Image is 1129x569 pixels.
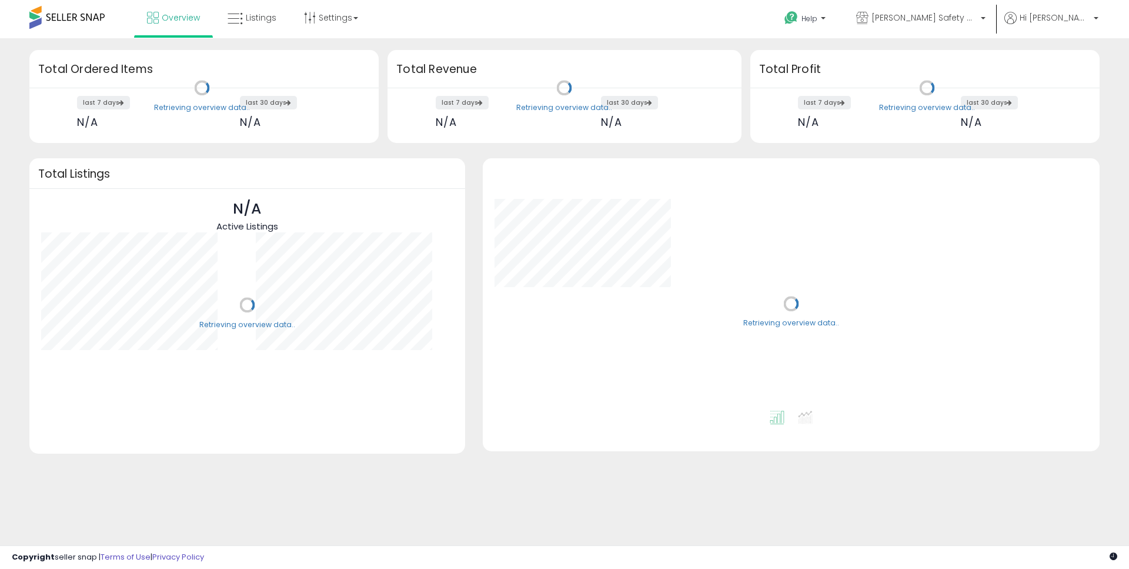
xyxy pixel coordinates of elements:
span: Overview [162,12,200,24]
div: Retrieving overview data.. [199,320,295,330]
span: Hi [PERSON_NAME] [1020,12,1090,24]
span: Help [801,14,817,24]
span: Listings [246,12,276,24]
div: Retrieving overview data.. [516,102,612,113]
div: Retrieving overview data.. [879,102,975,113]
a: Help [775,2,837,38]
div: Retrieving overview data.. [154,102,250,113]
i: Get Help [784,11,799,25]
span: [PERSON_NAME] Safety & Supply [871,12,977,24]
a: Hi [PERSON_NAME] [1004,12,1098,38]
div: Retrieving overview data.. [743,318,839,329]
